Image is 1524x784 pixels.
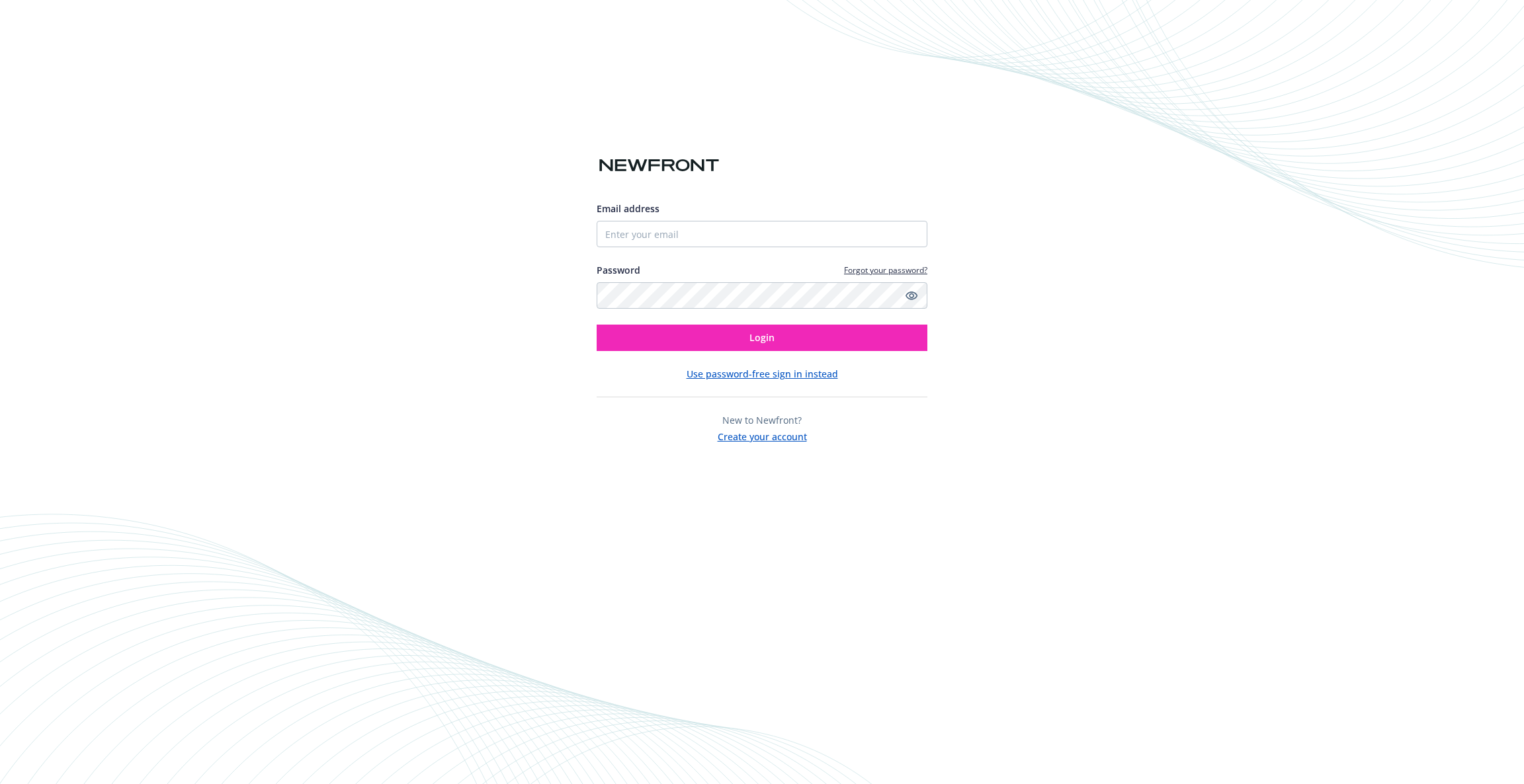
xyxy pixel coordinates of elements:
[597,263,640,277] label: Password
[687,367,838,381] button: Use password-free sign in instead
[597,202,659,215] span: Email address
[722,414,802,426] span: New to Newfront?
[844,264,927,276] a: Forgot your password?
[597,325,927,351] button: Login
[749,331,775,344] span: Login
[597,221,927,247] input: Enter your email
[597,282,927,309] input: Enter your password
[904,288,919,303] a: Show password
[597,154,722,177] img: Newfront logo
[718,427,807,444] button: Create your account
